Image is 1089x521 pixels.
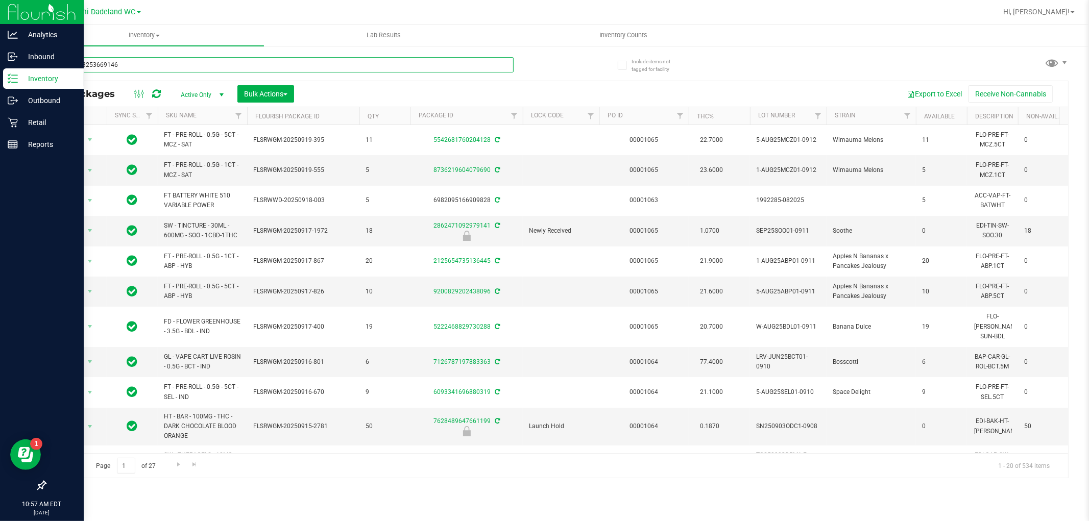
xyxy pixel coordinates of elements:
a: 00001065 [630,136,659,143]
span: 22.7000 [695,133,728,147]
span: GL - VAPE CART LIVE ROSIN - 0.5G - BCT - IND [164,352,241,371]
span: 0 [1024,322,1063,332]
span: In Sync [127,133,138,147]
a: 9200829202438096 [433,288,491,295]
span: 9 [922,387,961,397]
input: Search Package ID, Item Name, SKU, Lot or Part Number... [45,57,514,72]
span: 0.1870 [695,419,724,434]
span: 5 [366,165,404,175]
span: 0 [1024,195,1063,205]
span: Apples N Bananas x Pancakes Jealousy [833,282,910,301]
a: 8736219604079690 [433,166,491,173]
span: FLSRWGM-20250917-867 [253,256,353,266]
span: Page of 27 [87,458,164,474]
inline-svg: Inventory [8,73,18,84]
span: 50 [1024,421,1063,431]
iframe: Resource center [10,439,41,470]
span: FD - FLOWER GREENHOUSE - 3.5G - BDL - IND [164,317,241,336]
span: Launch Hold [529,421,593,431]
a: Flourish Package ID [255,113,320,120]
a: 00001065 [630,323,659,330]
p: [DATE] [5,509,79,516]
span: In Sync [127,284,138,299]
span: In Sync [127,163,138,177]
span: 5 [366,195,404,205]
input: 1 [117,458,135,474]
a: 00001065 [630,227,659,234]
span: LRV-JUN25BCT01-0910 [756,352,820,371]
a: Filter [506,107,523,125]
span: 5-AUG25ABP01-0911 [756,287,820,296]
span: 23.6000 [695,163,728,178]
p: Outbound [18,94,79,107]
p: Reports [18,138,79,151]
a: Inventory [25,24,264,46]
span: 50 [366,421,404,431]
span: Bulk Actions [244,90,287,98]
iframe: Resource center unread badge [30,438,42,450]
a: 00001065 [630,166,659,173]
span: 19 [366,322,404,332]
a: 5222468829730288 [433,323,491,330]
span: FLSRWGM-20250917-826 [253,287,353,296]
span: FLSRWGM-20250916-670 [253,387,353,397]
a: Inventory Counts [503,24,743,46]
a: Go to the last page [187,458,202,472]
span: 18 [1024,226,1063,236]
button: Export to Excel [900,85,969,103]
span: 21.1000 [695,385,728,400]
p: 10:57 AM EDT [5,500,79,509]
a: 00001064 [630,423,659,430]
span: Sync from Compliance System [493,257,500,264]
div: Newly Received [409,231,524,241]
span: FT - PRE-ROLL - 0.5G - 1CT - MCZ - SAT [164,160,241,180]
span: W-AUG25BDL01-0911 [756,322,820,332]
a: Go to the next page [171,458,186,472]
span: 0 [922,226,961,236]
inline-svg: Reports [8,139,18,150]
span: select [84,284,96,299]
span: Wimauma Melons [833,135,910,145]
a: Sync Status [115,112,154,119]
span: select [84,224,96,238]
span: Include items not tagged for facility [632,58,683,73]
a: SKU Name [166,112,197,119]
span: SN250903ODC1-0908 [756,421,820,431]
inline-svg: Analytics [8,30,18,40]
a: Filter [810,107,827,125]
a: Available [924,113,955,120]
span: Sync from Compliance System [493,323,500,330]
a: 6093341696880319 [433,388,491,395]
span: 5 [922,195,961,205]
div: EDI-TIN-SW-SOO.30 [973,220,1012,241]
p: Analytics [18,29,79,41]
span: FLSRWGM-20250917-1972 [253,226,353,236]
span: 6 [922,357,961,367]
span: 18 [366,226,404,236]
span: 11 [366,135,404,145]
a: Filter [141,107,158,125]
span: select [84,254,96,268]
span: Sync from Compliance System [493,358,500,365]
span: In Sync [127,254,138,268]
span: FLSRWGM-20250916-801 [253,357,353,367]
inline-svg: Outbound [8,95,18,106]
div: FLO-PRE-FT-ABP.5CT [973,281,1012,302]
span: Miami Dadeland WC [68,8,136,16]
p: Retail [18,116,79,129]
span: 0 [1024,387,1063,397]
div: FLO-PRE-FT-MCZ.1CT [973,159,1012,181]
span: 1 - 20 of 534 items [990,458,1058,473]
button: Bulk Actions [237,85,294,103]
span: 19 [922,322,961,332]
span: In Sync [127,355,138,369]
span: SEP25SOO01-0911 [756,226,820,236]
a: 2862471092979141 [433,222,491,229]
span: Lab Results [353,31,415,40]
a: PO ID [608,112,623,119]
div: EDI-CAP-SW-TGDRM.40ct [973,450,1012,471]
a: 5542681760204128 [433,136,491,143]
span: select [84,319,96,334]
div: 6982095166909828 [409,195,524,205]
div: FLO-[PERSON_NAME]-SUN-BDL [973,311,1012,342]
